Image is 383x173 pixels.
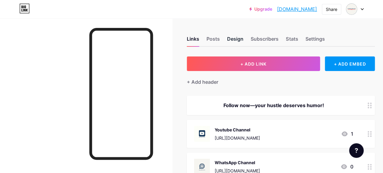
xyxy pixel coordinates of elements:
[341,130,353,137] div: 1
[194,102,353,109] div: Follow now—your hustle deserves humor!
[249,7,272,12] a: Upgrade
[206,35,220,46] div: Posts
[227,35,243,46] div: Design
[215,127,260,133] div: Youtube Channel
[215,135,260,141] div: [URL][DOMAIN_NAME]
[240,61,266,66] span: + ADD LINK
[215,159,260,166] div: WhatsApp Channel
[187,56,320,71] button: + ADD LINK
[194,126,210,142] img: Youtube Channel
[277,5,317,13] a: [DOMAIN_NAME]
[325,56,375,71] div: + ADD EMBED
[286,35,298,46] div: Stats
[187,35,199,46] div: Links
[305,35,325,46] div: Settings
[346,3,357,15] img: hustlehumorhub
[340,163,353,170] div: 0
[326,6,337,12] div: Share
[251,35,279,46] div: Subscribers
[187,78,218,86] div: + Add header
